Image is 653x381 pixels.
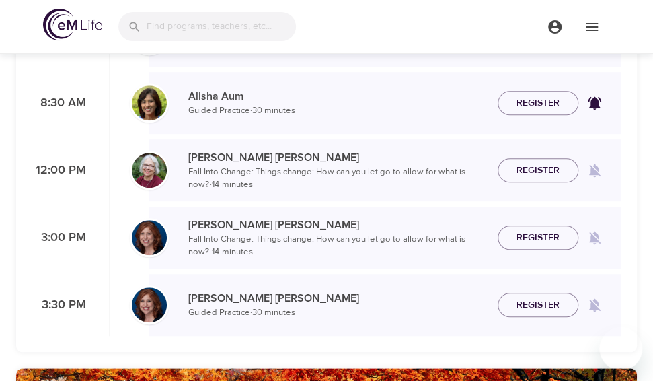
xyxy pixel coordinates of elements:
[43,9,102,40] img: logo
[188,306,487,320] p: Guided Practice · 30 minutes
[498,293,578,318] button: Register
[32,229,86,247] p: 3:00 PM
[132,85,167,120] img: Alisha%20Aum%208-9-21.jpg
[188,233,487,259] p: Fall Into Change: Things change: How can you let go to allow for what is now? · 14 minutes
[578,221,611,254] span: Remind me when a class goes live every Wednesday at 3:00 PM
[578,289,611,321] span: Remind me when a class goes live every Wednesday at 3:30 PM
[516,297,560,314] span: Register
[32,296,86,314] p: 3:30 PM
[188,149,487,166] p: [PERSON_NAME] [PERSON_NAME]
[188,166,487,192] p: Fall Into Change: Things change: How can you let go to allow for what is now? · 14 minutes
[132,220,167,255] img: Elaine_Smookler-min.jpg
[188,217,487,233] p: [PERSON_NAME] [PERSON_NAME]
[147,12,296,41] input: Find programs, teachers, etc...
[578,87,611,119] span: Remind me when a class goes live every Wednesday at 8:30 AM
[188,104,487,118] p: Guided Practice · 30 minutes
[188,88,487,104] p: Alisha Aum
[498,226,578,250] button: Register
[188,290,487,306] p: [PERSON_NAME] [PERSON_NAME]
[516,95,560,112] span: Register
[132,287,167,322] img: Elaine_Smookler-min.jpg
[516,162,560,179] span: Register
[32,94,86,112] p: 8:30 AM
[599,327,642,370] iframe: Button to launch messaging window
[536,8,573,45] button: menu
[573,8,610,45] button: menu
[498,91,578,116] button: Register
[516,230,560,246] span: Register
[498,158,578,183] button: Register
[32,162,86,180] p: 12:00 PM
[132,153,167,188] img: Bernice_Moore_min.jpg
